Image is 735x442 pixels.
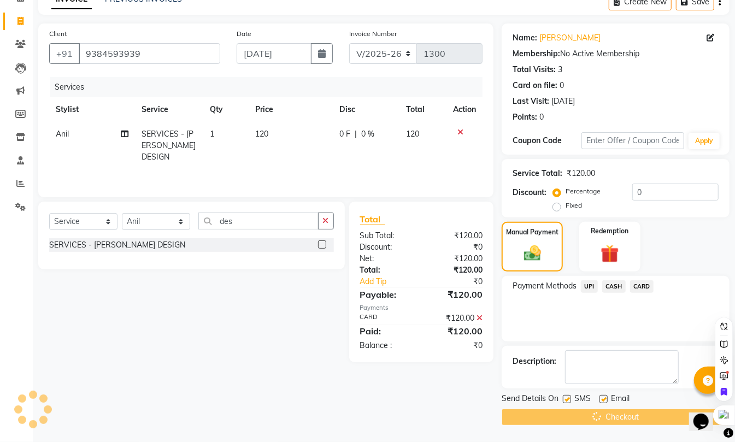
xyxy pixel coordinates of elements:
[539,32,601,44] a: [PERSON_NAME]
[558,64,562,75] div: 3
[352,241,421,253] div: Discount:
[49,97,135,122] th: Stylist
[513,111,537,123] div: Points:
[513,356,556,367] div: Description:
[551,96,575,107] div: [DATE]
[352,325,421,338] div: Paid:
[567,168,595,179] div: ₹120.00
[49,239,185,251] div: SERVICES - [PERSON_NAME] DESIGN
[513,168,562,179] div: Service Total:
[79,43,220,64] input: Search by Name/Mobile/Email/Code
[352,230,421,241] div: Sub Total:
[352,313,421,324] div: CARD
[352,340,421,351] div: Balance :
[135,97,203,122] th: Service
[249,97,333,122] th: Price
[355,128,357,140] span: |
[513,80,557,91] div: Card on file:
[513,48,560,60] div: Membership:
[421,313,491,324] div: ₹120.00
[446,97,483,122] th: Action
[611,393,630,406] span: Email
[352,253,421,264] div: Net:
[421,340,491,351] div: ₹0
[49,43,80,64] button: +91
[352,288,421,301] div: Payable:
[513,48,719,60] div: No Active Membership
[198,213,319,229] input: Search or Scan
[339,128,350,140] span: 0 F
[50,77,491,97] div: Services
[210,129,214,139] span: 1
[539,111,544,123] div: 0
[689,133,720,149] button: Apply
[399,97,446,122] th: Total
[352,264,421,276] div: Total:
[349,29,397,39] label: Invoice Number
[421,288,491,301] div: ₹120.00
[421,253,491,264] div: ₹120.00
[203,97,249,122] th: Qty
[421,241,491,253] div: ₹0
[360,303,483,313] div: Payments
[421,230,491,241] div: ₹120.00
[591,226,628,236] label: Redemption
[513,187,546,198] div: Discount:
[361,128,374,140] span: 0 %
[421,264,491,276] div: ₹120.00
[513,280,577,292] span: Payment Methods
[352,276,433,287] a: Add Tip
[581,132,684,149] input: Enter Offer / Coupon Code
[49,29,67,39] label: Client
[566,201,582,210] label: Fixed
[513,64,556,75] div: Total Visits:
[406,129,419,139] span: 120
[506,227,558,237] label: Manual Payment
[56,129,69,139] span: Anil
[502,393,558,406] span: Send Details On
[421,325,491,338] div: ₹120.00
[255,129,268,139] span: 120
[142,129,196,162] span: SERVICES - [PERSON_NAME] DESIGN
[689,398,724,431] iframe: chat widget
[333,97,399,122] th: Disc
[574,393,591,406] span: SMS
[602,280,626,293] span: CASH
[581,280,598,293] span: UPI
[560,80,564,91] div: 0
[513,96,549,107] div: Last Visit:
[433,276,491,287] div: ₹0
[519,244,546,263] img: _cash.svg
[237,29,251,39] label: Date
[360,214,385,225] span: Total
[566,186,601,196] label: Percentage
[630,280,654,293] span: CARD
[513,135,581,146] div: Coupon Code
[513,32,537,44] div: Name:
[595,243,625,265] img: _gift.svg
